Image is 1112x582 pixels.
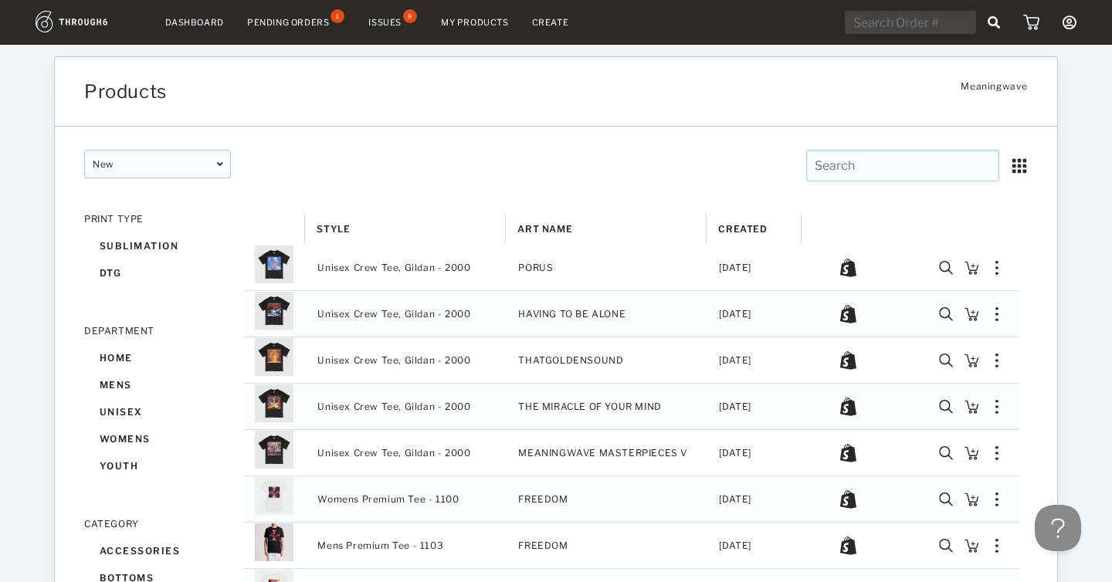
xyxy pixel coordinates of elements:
img: icon_grid.a00f4c4d.svg [1011,157,1028,174]
span: Unisex Crew Tee, Gildan - 2000 [317,397,470,417]
img: icon_shopify_bw.0ed37217.svg [840,305,856,323]
span: Products [84,80,167,103]
img: icon_add_to_cart.3722cea2.svg [965,261,978,275]
span: FREEDOM [518,523,697,567]
span: Unisex Crew Tee, Gildan - 2000 [317,443,470,463]
div: Pending Orders [247,17,329,28]
img: icon_add_to_cart.3722cea2.svg [965,492,978,506]
span: [DATE] [719,443,751,463]
span: Unisex Crew Tee, Gildan - 2000 [317,350,470,371]
div: Issues [368,17,402,28]
div: sublimation [84,232,231,259]
a: Pending Orders1 [247,15,345,29]
div: mens [84,371,231,398]
span: Unisex Crew Tee, Gildan - 2000 [317,258,470,278]
div: home [84,344,231,371]
img: icon_shopify_bw.0ed37217.svg [840,351,856,370]
input: Search [806,150,999,181]
img: meatball_vertical.0c7b41df.svg [995,261,998,275]
img: icon_add_to_cart.3722cea2.svg [965,400,978,414]
div: youth [84,452,231,479]
span: [DATE] [719,489,751,509]
input: Search Order # [845,11,976,34]
img: icon_add_to_cart.3722cea2.svg [965,307,978,321]
img: icon_add_to_cart.3722cea2.svg [965,539,978,553]
img: icon_shopify_bw.0ed37217.svg [840,490,856,509]
span: Unisex Crew Tee, Gildan - 2000 [317,304,470,324]
div: dtg [84,259,231,286]
span: Style [317,223,350,235]
div: Press SPACE to select this row. [243,476,1019,523]
img: 1584_Thumb_c750d303d6ce4e319faae7bf96ead3a1-584-.png [255,245,293,283]
img: icon_search.981774d6.svg [939,446,953,460]
div: CATEGORY [84,518,231,530]
a: Create [532,17,569,28]
img: icon_add_to_cart.3722cea2.svg [965,446,978,460]
img: icon_shopify_bw.0ed37217.svg [840,444,856,462]
div: 1 [331,9,344,23]
div: New [84,150,231,178]
img: meatball_vertical.0c7b41df.svg [995,446,998,460]
div: 8 [403,9,417,23]
span: Created [718,223,767,235]
span: FREEDOM [518,477,697,521]
div: Press SPACE to select this row. [243,523,1019,569]
img: icon_shopify_bw.0ed37217.svg [840,398,856,416]
div: Press SPACE to select this row. [243,430,1019,476]
img: 1584_Thumb_0a7b7b9df6504bbf9d04bcf9b918cf1d-584-.png [255,384,293,422]
img: meatball_vertical.0c7b41df.svg [995,539,998,553]
span: THE MIRACLE OF YOUR MIND [518,384,697,428]
div: accessories [84,537,231,564]
div: Press SPACE to select this row. [243,337,1019,384]
span: THATGOLDENSOUND [518,338,697,382]
img: 1584_Thumb_36fcdb6b872d49d5a262abdcbf48e626-584-.png [255,430,293,469]
a: Issues8 [368,15,418,29]
span: [DATE] [719,258,751,278]
img: logo.1c10ca64.svg [36,11,142,32]
span: Art Name [517,223,572,235]
span: [DATE] [719,536,751,556]
span: Mens Premium Tee - 1103 [317,536,443,556]
a: Dashboard [165,17,224,28]
iframe: Help Scout Beacon - Open [1035,505,1081,551]
a: My Products [441,17,509,28]
img: icon_cart.dab5cea1.svg [1023,15,1039,30]
img: 1584_Thumb_a5af2f3af16e4d2db4848f7c0f5ca2e0-584-.png [255,476,293,515]
div: PRINT TYPE [84,213,231,225]
img: icon_search.981774d6.svg [939,261,953,275]
img: icon_shopify_bw.0ed37217.svg [840,536,856,555]
img: 1584_Thumb_1fb0758be7d24b8ca981c57a40aadbdd-584-.png [255,337,293,376]
span: [DATE] [719,397,751,417]
span: Meaningwave [961,80,1028,100]
span: PORUS [518,245,697,289]
div: Press SPACE to select this row. [243,291,1019,337]
img: meatball_vertical.0c7b41df.svg [995,354,998,367]
img: icon_search.981774d6.svg [939,354,953,367]
img: icon_add_to_cart.3722cea2.svg [965,354,978,367]
img: meatball_vertical.0c7b41df.svg [995,400,998,414]
span: HAVING TO BE ALONE [518,292,697,336]
div: Press SPACE to select this row. [243,384,1019,430]
img: meatball_vertical.0c7b41df.svg [995,492,998,506]
img: meatball_vertical.0c7b41df.svg [995,307,998,321]
img: icon_search.981774d6.svg [939,539,953,553]
span: [DATE] [719,304,751,324]
span: [DATE] [719,350,751,371]
img: icon_search.981774d6.svg [939,400,953,414]
img: icon_search.981774d6.svg [939,492,953,506]
img: icon_shopify_bw.0ed37217.svg [840,259,856,277]
div: unisex [84,398,231,425]
span: Womens Premium Tee - 1100 [317,489,459,509]
span: MEANINGWAVE MASTERPIECES V [518,431,697,475]
div: womens [84,425,231,452]
img: icon_search.981774d6.svg [939,307,953,321]
div: Press SPACE to select this row. [243,245,1019,291]
div: DEPARTMENT [84,325,231,337]
img: 1584_Thumb_4d32c16aac3b442d967902b7b660cd64-584-.png [255,291,293,330]
img: 1584_Thumb_c85223499066435c9c91a6a12bd850ed-584-.png [255,523,293,561]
